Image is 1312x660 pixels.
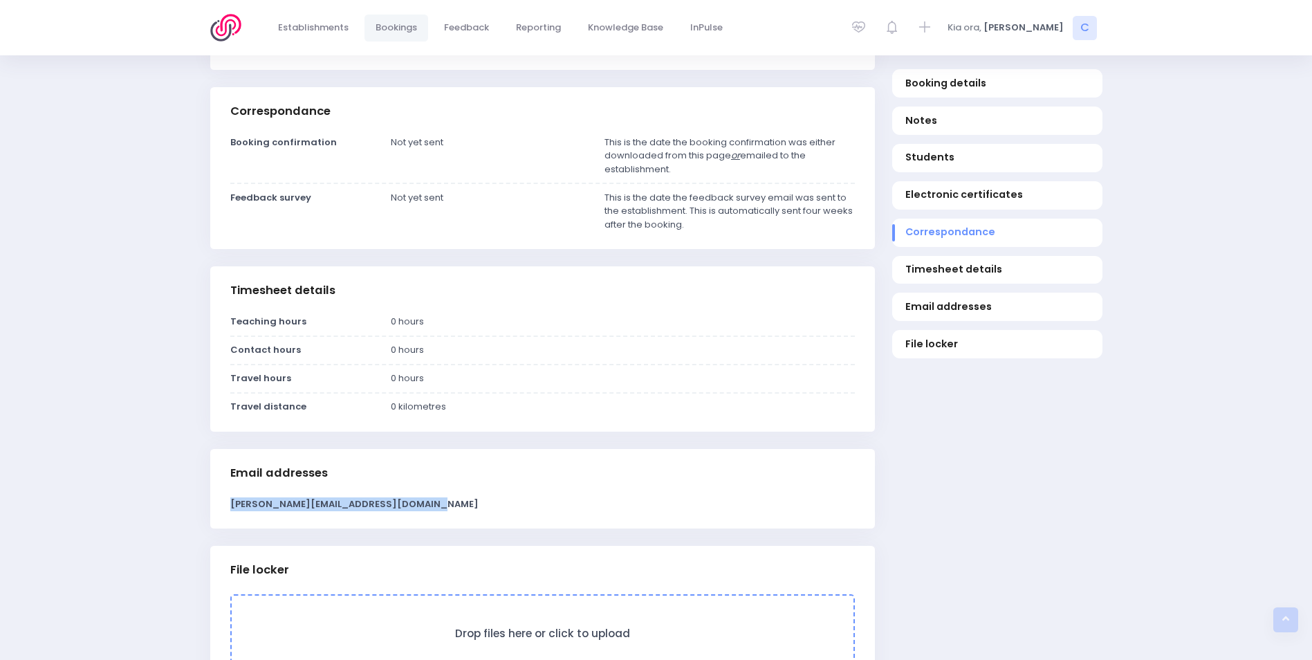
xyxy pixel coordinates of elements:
span: Notes [905,113,1089,128]
strong: Teaching hours [230,315,306,328]
span: Correspondance [905,226,1089,240]
span: C [1073,16,1097,40]
a: Establishments [267,15,360,42]
span: Booking details [905,76,1089,91]
span: Establishments [278,21,349,35]
div: 0 kilometres [382,400,863,414]
strong: Travel hours [230,372,291,385]
a: Knowledge Base [577,15,675,42]
a: Email addresses [892,293,1102,322]
span: Timesheet details [905,262,1089,277]
span: File locker [905,337,1089,351]
a: Correspondance [892,219,1102,247]
img: Logo [210,14,250,42]
span: Students [905,151,1089,165]
strong: Booking confirmation [230,136,337,149]
h3: Drop files here or click to upload [246,627,840,641]
h3: Email addresses [230,466,328,480]
span: Reporting [516,21,561,35]
a: Students [892,144,1102,172]
h3: Correspondance [230,104,331,118]
a: InPulse [679,15,734,42]
span: Email addresses [905,300,1089,314]
span: Feedback [444,21,489,35]
h3: Timesheet details [230,284,335,297]
u: or [731,149,740,162]
a: Reporting [505,15,573,42]
div: Not yet sent [382,136,595,176]
strong: Travel distance [230,400,306,413]
strong: Feedback survey [230,191,311,204]
div: 0 hours [382,315,863,329]
a: Electronic certificates [892,181,1102,210]
span: Bookings [376,21,417,35]
div: Not yet sent [382,191,595,232]
span: InPulse [690,21,723,35]
span: Knowledge Base [588,21,663,35]
a: Booking details [892,69,1102,98]
div: 0 hours [382,372,863,385]
h3: File locker [230,563,289,577]
strong: Contact hours [230,343,301,356]
div: This is the date the booking confirmation was either downloaded from this page emailed to the est... [595,136,863,176]
span: Kia ora, [948,21,981,35]
div: This is the date the feedback survey email was sent to the establishment. This is automatically s... [595,191,863,232]
span: Electronic certificates [905,188,1089,203]
a: Notes [892,107,1102,135]
a: Timesheet details [892,256,1102,284]
strong: [PERSON_NAME][EMAIL_ADDRESS][DOMAIN_NAME] [230,497,479,511]
span: [PERSON_NAME] [983,21,1064,35]
div: 0 hours [382,343,863,357]
a: File locker [892,331,1102,359]
a: Feedback [433,15,501,42]
a: Bookings [364,15,429,42]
